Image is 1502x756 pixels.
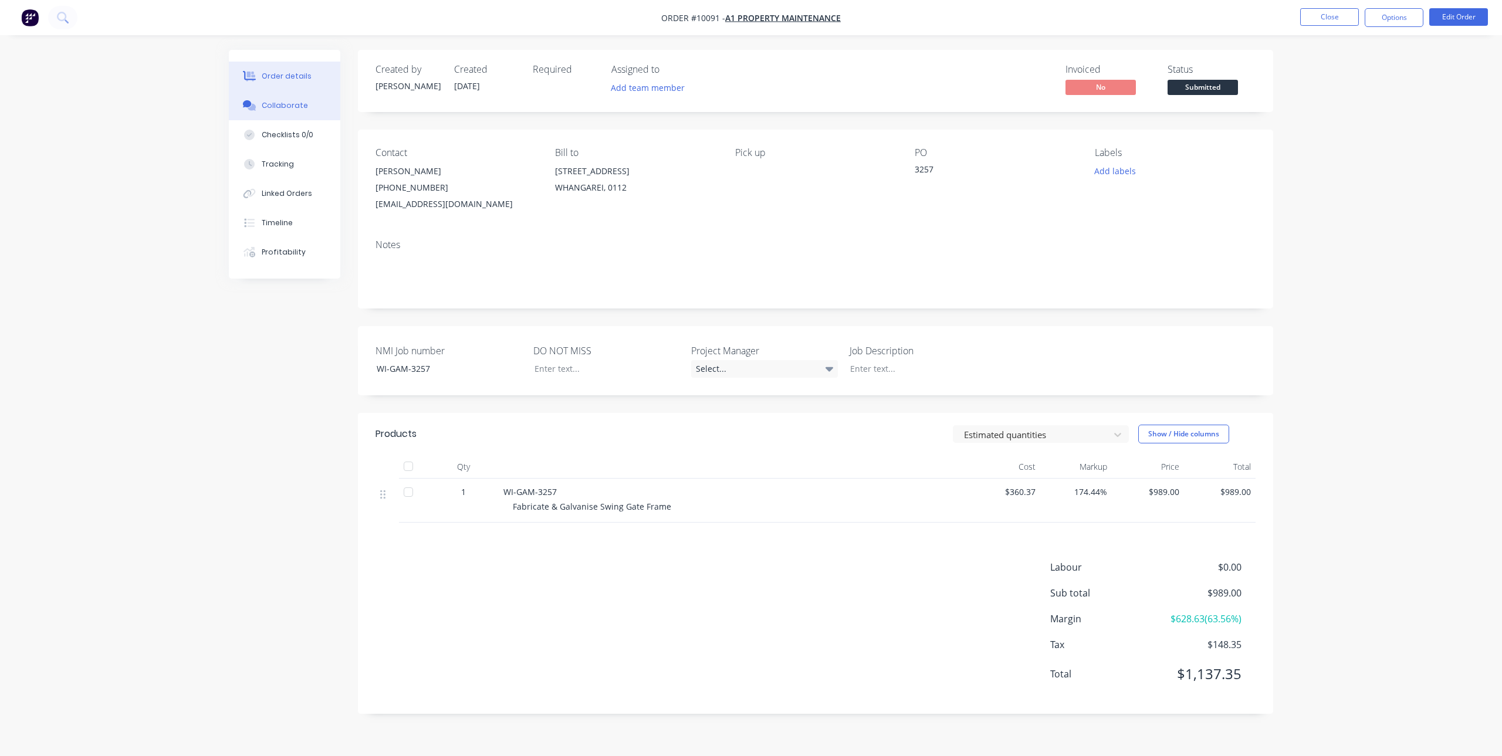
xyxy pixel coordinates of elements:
div: Linked Orders [262,188,312,199]
div: WHANGAREI, 0112 [555,179,716,196]
label: Project Manager [691,344,838,358]
span: WI-GAM-3257 [503,486,557,497]
span: Total [1050,667,1155,681]
span: $989.00 [1117,486,1179,498]
button: Add labels [1088,163,1142,179]
div: Total [1184,455,1256,479]
button: Show / Hide columns [1138,425,1229,443]
div: Markup [1040,455,1112,479]
div: Status [1168,64,1256,75]
span: Labour [1050,560,1155,574]
span: 1 [461,486,466,498]
button: Edit Order [1429,8,1488,26]
button: Add team member [611,80,691,96]
div: Created by [375,64,440,75]
img: Factory [21,9,39,26]
div: [STREET_ADDRESS]WHANGAREI, 0112 [555,163,716,201]
div: Contact [375,147,536,158]
div: Pick up [735,147,896,158]
div: [EMAIL_ADDRESS][DOMAIN_NAME] [375,196,536,212]
div: Profitability [262,247,306,257]
div: Invoiced [1065,64,1153,75]
button: Submitted [1168,80,1238,97]
span: $989.00 [1189,486,1251,498]
div: Collaborate [262,100,308,111]
div: Created [454,64,519,75]
div: WI-GAM-3257 [367,360,514,377]
span: Submitted [1168,80,1238,94]
div: [PERSON_NAME] [375,163,536,179]
div: [PERSON_NAME] [375,80,440,92]
span: $148.35 [1155,638,1241,652]
span: Sub total [1050,586,1155,600]
div: Bill to [555,147,716,158]
label: DO NOT MISS [533,344,680,358]
div: Timeline [262,218,293,228]
div: Assigned to [611,64,729,75]
button: Close [1300,8,1359,26]
button: Tracking [229,150,340,179]
button: Checklists 0/0 [229,120,340,150]
div: Tracking [262,159,294,169]
div: 3257 [915,163,1061,179]
label: Job Description [850,344,996,358]
span: No [1065,80,1136,94]
button: Collaborate [229,91,340,120]
span: Margin [1050,612,1155,626]
div: [STREET_ADDRESS] [555,163,716,179]
div: Order details [262,71,312,82]
span: $1,137.35 [1155,663,1241,684]
span: Fabricate & Galvanise Swing Gate Frame [513,501,671,512]
div: Required [533,64,597,75]
button: Add team member [605,80,691,96]
a: A1 Property Maintenance [725,12,841,23]
div: Labels [1095,147,1256,158]
div: Select... [691,360,838,378]
div: [PERSON_NAME][PHONE_NUMBER][EMAIL_ADDRESS][DOMAIN_NAME] [375,163,536,212]
div: Checklists 0/0 [262,130,313,140]
span: $360.37 [973,486,1036,498]
span: $628.63 ( 63.56 %) [1155,612,1241,626]
div: Notes [375,239,1256,250]
span: Order #10091 - [661,12,725,23]
button: Linked Orders [229,179,340,208]
button: Options [1365,8,1423,27]
button: Order details [229,62,340,91]
div: [PHONE_NUMBER] [375,179,536,196]
span: [DATE] [454,80,480,91]
span: Tax [1050,638,1155,652]
div: Price [1112,455,1184,479]
label: NMI Job number [375,344,522,358]
div: Products [375,427,417,441]
div: PO [915,147,1075,158]
span: $989.00 [1155,586,1241,600]
div: Cost [968,455,1040,479]
button: Timeline [229,208,340,238]
button: Profitability [229,238,340,267]
span: $0.00 [1155,560,1241,574]
div: Qty [428,455,499,479]
span: 174.44% [1045,486,1108,498]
